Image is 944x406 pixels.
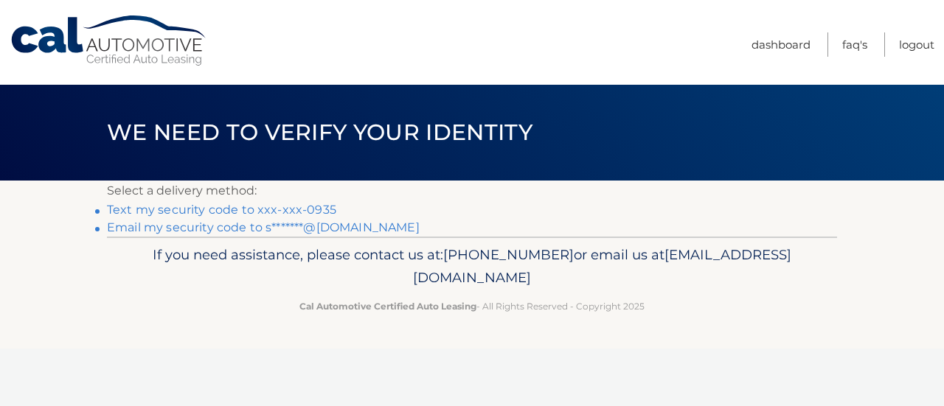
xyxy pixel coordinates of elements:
[117,243,827,290] p: If you need assistance, please contact us at: or email us at
[752,32,811,57] a: Dashboard
[107,203,336,217] a: Text my security code to xxx-xxx-0935
[107,181,837,201] p: Select a delivery method:
[443,246,574,263] span: [PHONE_NUMBER]
[842,32,867,57] a: FAQ's
[299,301,476,312] strong: Cal Automotive Certified Auto Leasing
[899,32,934,57] a: Logout
[107,220,420,234] a: Email my security code to s*******@[DOMAIN_NAME]
[10,15,209,67] a: Cal Automotive
[107,119,532,146] span: We need to verify your identity
[117,298,827,314] p: - All Rights Reserved - Copyright 2025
